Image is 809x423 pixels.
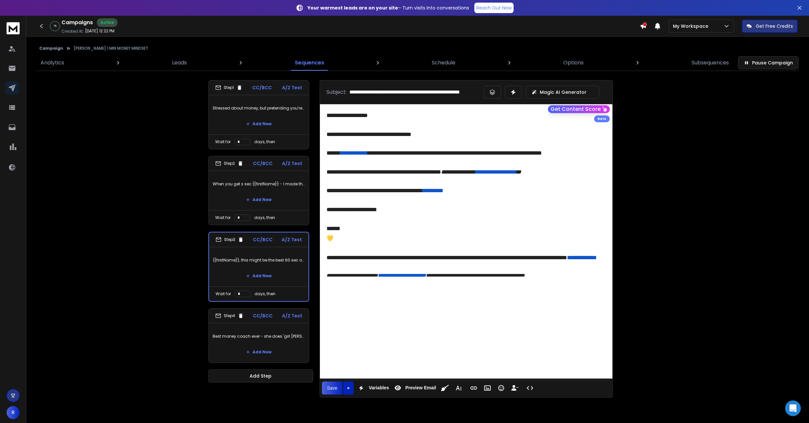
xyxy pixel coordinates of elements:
p: [PERSON_NAME] 1 MIN MONEY MINDSET [74,46,148,51]
div: Open Intercom Messenger [785,400,801,416]
p: Sequences [295,59,324,67]
p: Get Free Credits [756,23,793,29]
a: Sequences [291,55,328,71]
p: days, then [255,291,275,296]
button: Add Step [208,369,313,382]
p: Wait for [215,215,231,220]
p: Options [563,59,584,67]
p: days, then [254,139,275,144]
button: Insert Image (⌘P) [481,381,494,395]
a: Subsequences [688,55,733,71]
p: – Turn visits into conversations [308,5,469,11]
p: Subsequences [692,59,729,67]
li: Step1CC/BCCA/Z TestStressed about money, but pretending you’re fine…Add NewWait fordays, then [208,80,309,149]
h1: Campaigns [62,19,93,26]
strong: Your warmest leads are on your site [308,5,398,11]
p: Wait for [216,291,231,296]
img: logo [7,22,20,34]
button: Emoticons [495,381,507,395]
li: Step3CC/BCCA/Z Test{{firstName}}, this might be the best 60 sec of your dayAdd NewWait fordays, then [208,232,309,302]
button: Campaign [39,46,63,51]
span: Variables [367,385,390,391]
button: Get Free Credits [742,20,798,33]
button: Variables [355,381,390,395]
button: Add New [241,193,277,206]
div: Active [97,18,117,27]
a: Reach Out Now [474,3,514,13]
button: Add New [241,346,277,359]
p: Wait for [215,139,231,144]
p: Best money coach ever - she does 'girl [PERSON_NAME]' --- [213,327,305,346]
p: Stressed about money, but pretending you’re fine… [213,99,305,117]
li: Step4CC/BCCA/Z TestBest money coach ever - she does 'girl [PERSON_NAME]' ---Add New [208,308,309,363]
button: Save [322,381,343,395]
a: Leads [168,55,191,71]
div: Step 2 [215,161,243,166]
button: Clean HTML [439,381,451,395]
p: A/Z Test [282,160,302,167]
a: Analytics [37,55,68,71]
p: Analytics [41,59,64,67]
p: Leads [172,59,187,67]
button: More Text [452,381,465,395]
p: A/Z Test [282,236,302,243]
p: CC/BCC [253,313,273,319]
button: R [7,406,20,419]
a: Options [559,55,588,71]
p: Schedule [432,59,455,67]
div: Step 1 [215,85,242,91]
p: {{firstName}}, this might be the best 60 sec of your day [213,251,305,269]
p: When you get s sec {{firstName}} - I made this for you [213,175,305,193]
a: Schedule [428,55,459,71]
p: CC/BCC [253,160,273,167]
button: Code View [524,381,536,395]
p: Created At: [62,29,84,34]
p: [DATE] 12:22 PM [85,28,114,34]
div: Step 4 [215,313,244,319]
p: Reach Out Now [476,5,512,11]
button: Magic AI Generator [526,86,599,99]
p: Subject: [326,88,347,96]
div: Beta [594,115,610,122]
button: Insert Link (⌘K) [467,381,480,395]
p: My Workspace [673,23,711,29]
button: Add New [241,117,277,130]
button: Preview Email [392,381,437,395]
div: Step 3 [216,237,244,243]
button: Get Content Score [548,105,610,113]
button: Pause Campaign [738,56,799,69]
p: CC/BCC [253,236,273,243]
p: 1 % [54,24,57,28]
li: Step2CC/BCCA/Z TestWhen you get s sec {{firstName}} - I made this for youAdd NewWait fordays, then [208,156,309,225]
p: A/Z Test [282,313,302,319]
span: Preview Email [404,385,437,391]
button: Insert Unsubscribe Link [509,381,521,395]
p: A/Z Test [282,84,302,91]
p: days, then [254,215,275,220]
p: Magic AI Generator [540,89,587,95]
button: Add New [241,269,277,282]
p: CC/BCC [252,84,272,91]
